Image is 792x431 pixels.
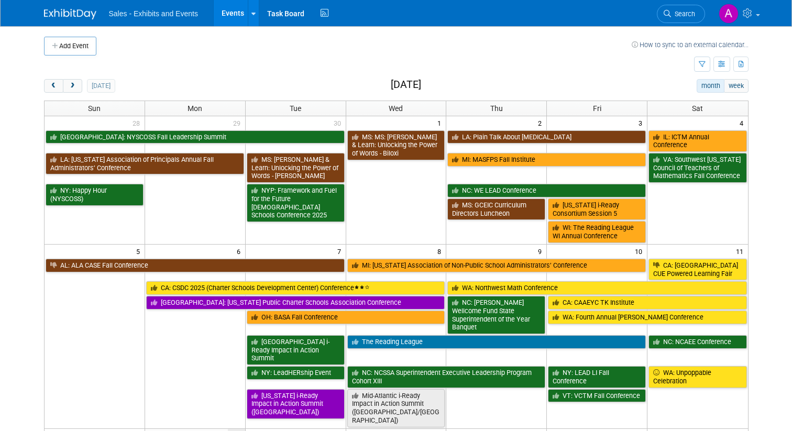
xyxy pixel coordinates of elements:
[389,104,403,113] span: Wed
[46,259,345,272] a: AL: ALA CASE Fall Conference
[537,116,546,129] span: 2
[648,259,746,280] a: CA: [GEOGRAPHIC_DATA] CUE Powered Learning Fair
[236,245,245,258] span: 6
[131,116,145,129] span: 28
[548,366,646,388] a: NY: LEAD LI Fall Conference
[347,366,546,388] a: NC: NCSSA Superintendent Executive Leadership Program Cohort XIII
[135,245,145,258] span: 5
[63,79,82,93] button: next
[247,389,345,419] a: [US_STATE] i-Ready Impact in Action Summit ([GEOGRAPHIC_DATA])
[146,296,445,310] a: [GEOGRAPHIC_DATA]: [US_STATE] Public Charter Schools Association Conference
[719,4,739,24] img: Ale Gonzalez
[548,198,646,220] a: [US_STATE] i-Ready Consortium Session 5
[436,116,446,129] span: 1
[648,366,746,388] a: WA: Unpoppable Celebration
[347,259,646,272] a: MI: [US_STATE] Association of Non-Public School Administrators’ Conference
[447,281,746,295] a: WA: Northwest Math Conference
[46,130,345,144] a: [GEOGRAPHIC_DATA]: NYSCOSS Fall Leadership Summit
[44,37,96,56] button: Add Event
[333,116,346,129] span: 30
[347,335,646,349] a: The Reading League
[537,245,546,258] span: 9
[447,130,646,144] a: LA: Plain Talk About [MEDICAL_DATA]
[739,116,748,129] span: 4
[232,116,245,129] span: 29
[447,198,545,220] a: MS: GCEIC Curriculum Directors Luncheon
[247,335,345,365] a: [GEOGRAPHIC_DATA] i-Ready Impact in Action Summit
[247,311,445,324] a: OH: BASA Fall Conference
[548,311,746,324] a: WA: Fourth Annual [PERSON_NAME] Conference
[44,79,63,93] button: prev
[347,130,445,160] a: MS: MS: [PERSON_NAME] & Learn: Unlocking the Power of Words - Biloxi
[593,104,601,113] span: Fri
[336,245,346,258] span: 7
[436,245,446,258] span: 8
[109,9,198,18] span: Sales - Exhibits and Events
[447,296,545,334] a: NC: [PERSON_NAME] Wellcome Fund State Superintendent of the Year Banquet
[548,221,646,242] a: WI: The Reading League WI Annual Conference
[648,335,746,349] a: NC: NCAEE Conference
[724,79,748,93] button: week
[188,104,202,113] span: Mon
[735,245,748,258] span: 11
[490,104,503,113] span: Thu
[247,184,345,222] a: NYP: Framework and Fuel for the Future [DEMOGRAPHIC_DATA] Schools Conference 2025
[657,5,705,23] a: Search
[88,104,101,113] span: Sun
[87,79,115,93] button: [DATE]
[692,104,703,113] span: Sat
[671,10,695,18] span: Search
[548,296,746,310] a: CA: CAAEYC TK Institute
[290,104,301,113] span: Tue
[247,366,345,380] a: NY: LeadHERship Event
[46,184,144,205] a: NY: Happy Hour (NYSCOSS)
[648,153,746,183] a: VA: Southwest [US_STATE] Council of Teachers of Mathematics Fall Conference
[247,153,345,183] a: MS: [PERSON_NAME] & Learn: Unlocking the Power of Words - [PERSON_NAME]
[46,153,244,174] a: LA: [US_STATE] Association of Principals Annual Fall Administrators’ Conference
[44,9,96,19] img: ExhibitDay
[548,389,646,403] a: VT: VCTM Fall Conference
[347,389,445,427] a: Mid-Atlantic i-Ready Impact in Action Summit ([GEOGRAPHIC_DATA]/[GEOGRAPHIC_DATA])
[447,153,646,167] a: MI: MASFPS Fall Institute
[634,245,647,258] span: 10
[637,116,647,129] span: 3
[648,130,746,152] a: IL: ICTM Annual Conference
[391,79,421,91] h2: [DATE]
[447,184,646,197] a: NC: WE LEAD Conference
[697,79,724,93] button: month
[632,41,749,49] a: How to sync to an external calendar...
[146,281,445,295] a: CA: CSDC 2025 (Charter Schools Development Center) Conference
